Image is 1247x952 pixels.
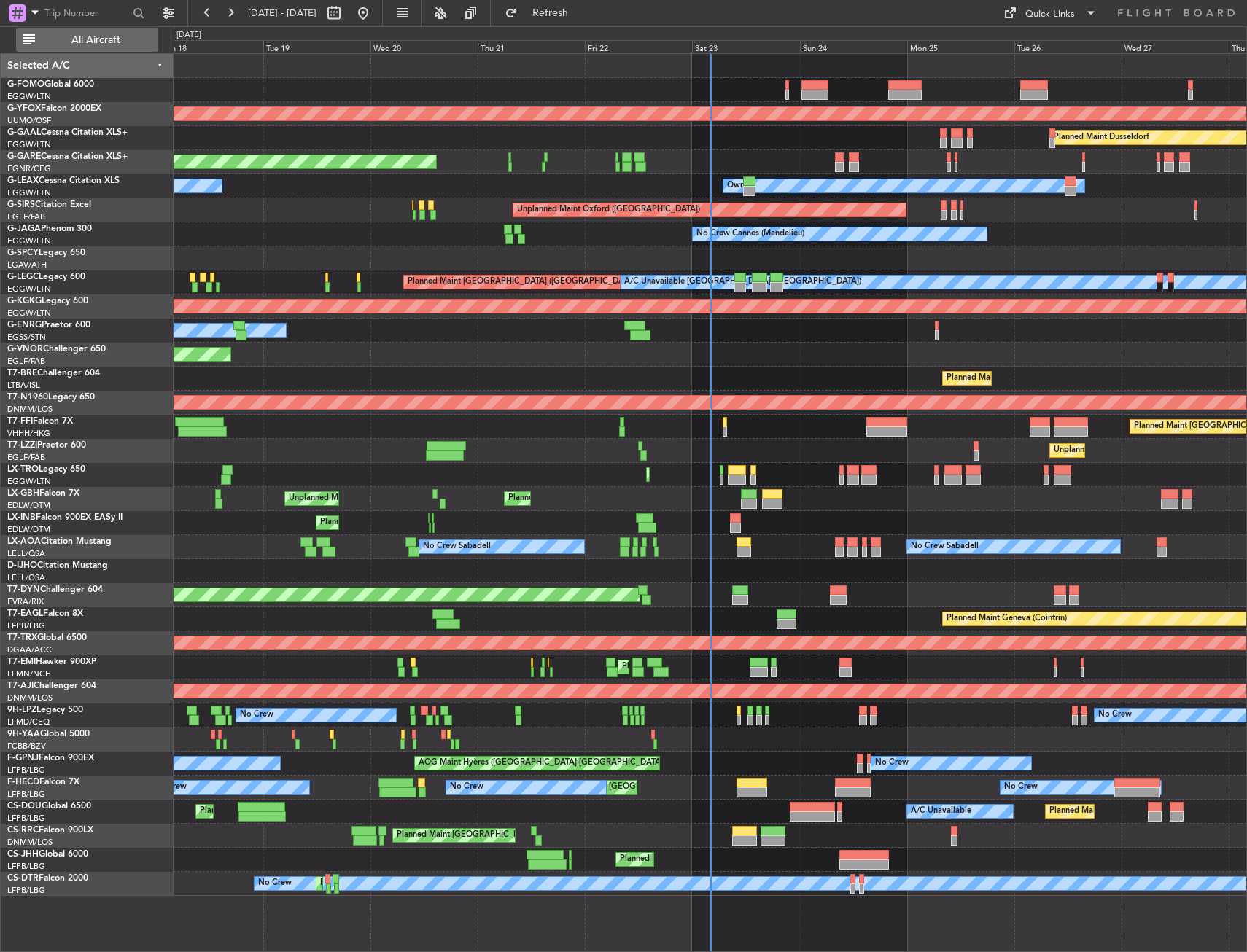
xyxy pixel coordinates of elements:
[38,35,154,45] span: All Aircraft
[7,706,36,714] span: 9H-LPZ
[7,668,50,679] a: LFMN/NCE
[7,754,94,762] a: F-GPNJFalcon 900EX
[44,2,128,24] input: Trip Number
[7,308,51,319] a: EGGW/LTN
[7,778,79,787] a: F-HECDFalcon 7X
[7,260,47,270] a: LGAV/ATH
[7,692,53,703] a: DNMM/LOS
[7,609,43,618] span: T7-EAGL
[7,297,42,305] span: G-KGKG
[7,187,51,198] a: EGGW/LTN
[7,658,36,666] span: T7-EMI
[408,271,637,293] div: Planned Maint [GEOGRAPHIC_DATA] ([GEOGRAPHIC_DATA])
[7,321,90,329] a: G-ENRGPraetor 600
[7,428,50,439] a: VHHH/HKG
[7,284,51,294] a: EGGW/LTN
[7,489,39,498] span: LX-GBH
[624,271,861,293] div: A/C Unavailable [GEOGRAPHIC_DATA] ([GEOGRAPHIC_DATA])
[7,561,108,570] a: D-IJHOCitation Mustang
[7,644,52,655] a: DGAA/ACC
[1122,40,1229,53] div: Wed 27
[7,802,42,811] span: CS-DOU
[7,885,45,896] a: LFPB/LBG
[7,345,106,354] a: G-VNORChallenger 650
[692,40,799,53] div: Sat 23
[7,717,50,727] a: LFMD/CEQ
[7,80,44,89] span: G-FOMO
[7,633,87,642] a: T7-TRXGlobal 6500
[7,235,51,246] a: EGGW/LTN
[7,874,88,883] a: CS-DTRFalcon 2000
[7,200,35,209] span: G-SIRS
[7,850,39,859] span: CS-JHH
[7,128,128,137] a: G-GAALCessna Citation XLS+
[7,826,93,835] a: CS-RRCFalcon 900LX
[7,585,103,594] a: T7-DYNChallenger 604
[7,596,44,607] a: EVRA/RIX
[156,40,263,53] div: Mon 18
[508,488,671,510] div: Planned Maint Nice ([GEOGRAPHIC_DATA])
[7,128,41,137] span: G-GAAL
[517,199,700,221] div: Unplanned Maint Oxford ([GEOGRAPHIC_DATA])
[7,572,45,583] a: LELL/QSA
[7,211,45,222] a: EGLF/FAB
[7,104,101,113] a: G-YFOXFalcon 2000EX
[263,40,370,53] div: Tue 19
[696,223,804,245] div: No Crew Cannes (Mandelieu)
[7,152,128,161] a: G-GARECessna Citation XLS+
[7,561,37,570] span: D-IJHO
[16,28,158,52] button: All Aircraft
[7,176,120,185] a: G-LEAXCessna Citation XLS
[7,417,33,426] span: T7-FFI
[7,176,39,185] span: G-LEAX
[240,704,273,726] div: No Crew
[7,465,85,474] a: LX-TROLegacy 650
[7,826,39,835] span: CS-RRC
[7,476,51,487] a: EGGW/LTN
[1098,704,1132,726] div: No Crew
[7,861,45,872] a: LFPB/LBG
[248,7,316,20] span: [DATE] - [DATE]
[7,225,92,233] a: G-JAGAPhenom 300
[7,369,37,378] span: T7-BRE
[7,682,34,690] span: T7-AJI
[7,297,88,305] a: G-KGKGLegacy 600
[200,800,430,822] div: Planned Maint [GEOGRAPHIC_DATA] ([GEOGRAPHIC_DATA])
[7,115,51,126] a: UUMO/OSF
[7,356,45,367] a: EGLF/FAB
[7,537,112,546] a: LX-AOACitation Mustang
[7,658,96,666] a: T7-EMIHawker 900XP
[423,536,491,558] div: No Crew Sabadell
[7,345,43,354] span: G-VNOR
[7,465,39,474] span: LX-TRO
[7,489,79,498] a: LX-GBHFalcon 7X
[478,40,585,53] div: Thu 21
[727,175,752,197] div: Owner
[1054,127,1149,149] div: Planned Maint Dusseldorf
[7,452,45,463] a: EGLF/FAB
[419,752,665,774] div: AOG Maint Hyères ([GEOGRAPHIC_DATA]-[GEOGRAPHIC_DATA])
[7,441,37,450] span: T7-LZZI
[7,513,123,522] a: LX-INBFalcon 900EX EASy II
[875,752,909,774] div: No Crew
[7,837,53,848] a: DNMM/LOS
[498,1,586,25] button: Refresh
[7,633,37,642] span: T7-TRX
[7,513,36,522] span: LX-INB
[7,706,83,714] a: 9H-LPZLegacy 500
[7,537,41,546] span: LX-AOA
[996,1,1104,25] button: Quick Links
[7,273,39,281] span: G-LEGC
[622,656,706,678] div: Planned Maint Chester
[176,29,201,42] div: [DATE]
[258,873,292,894] div: No Crew
[7,802,91,811] a: CS-DOUGlobal 6500
[7,585,40,594] span: T7-DYN
[7,152,41,161] span: G-GARE
[7,104,41,113] span: G-YFOX
[800,40,907,53] div: Sun 24
[397,824,626,846] div: Planned Maint [GEOGRAPHIC_DATA] ([GEOGRAPHIC_DATA])
[7,548,45,559] a: LELL/QSA
[320,873,395,894] div: Planned Maint Sofia
[7,273,85,281] a: G-LEGCLegacy 600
